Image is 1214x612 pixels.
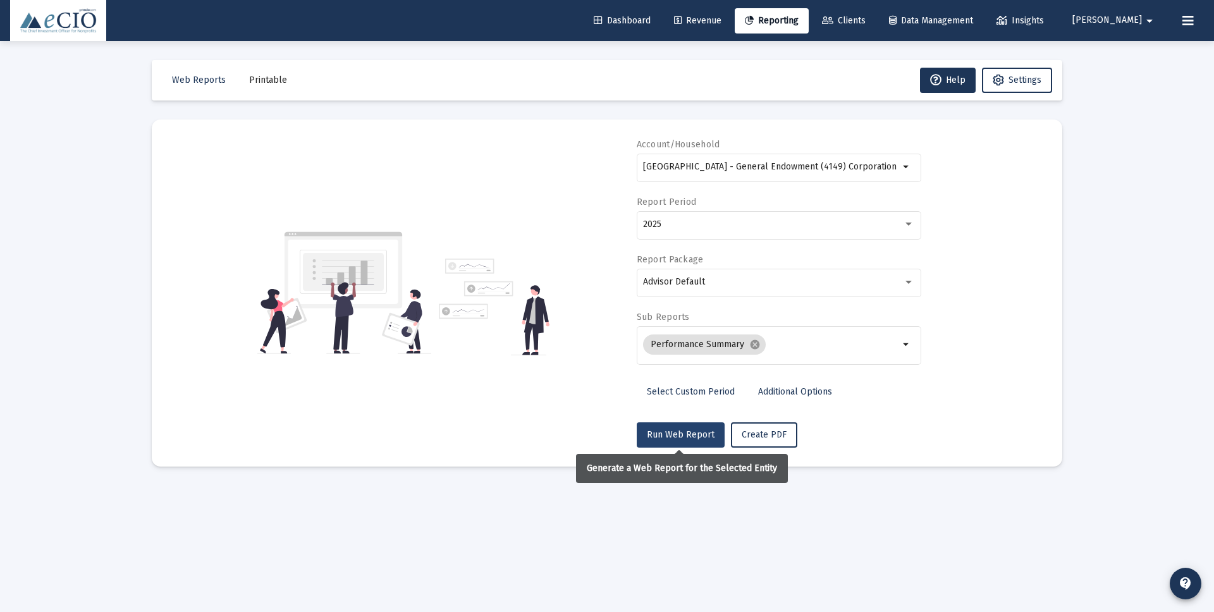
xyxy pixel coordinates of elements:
[162,68,236,93] button: Web Reports
[822,15,866,26] span: Clients
[637,312,690,322] label: Sub Reports
[1057,8,1172,33] button: [PERSON_NAME]
[742,429,787,440] span: Create PDF
[1009,75,1041,85] span: Settings
[899,337,914,352] mat-icon: arrow_drop_down
[920,68,976,93] button: Help
[735,8,809,34] a: Reporting
[930,75,966,85] span: Help
[674,15,721,26] span: Revenue
[758,386,832,397] span: Additional Options
[745,15,799,26] span: Reporting
[749,339,761,350] mat-icon: cancel
[899,159,914,174] mat-icon: arrow_drop_down
[643,332,899,357] mat-chip-list: Selection
[986,8,1054,34] a: Insights
[1178,576,1193,591] mat-icon: contact_support
[889,15,973,26] span: Data Management
[637,254,704,265] label: Report Package
[643,334,766,355] mat-chip: Performance Summary
[637,139,720,150] label: Account/Household
[249,75,287,85] span: Printable
[996,15,1044,26] span: Insights
[643,276,705,287] span: Advisor Default
[637,197,697,207] label: Report Period
[239,68,297,93] button: Printable
[20,8,97,34] img: Dashboard
[643,162,899,172] input: Search or select an account or household
[1072,15,1142,26] span: [PERSON_NAME]
[172,75,226,85] span: Web Reports
[731,422,797,448] button: Create PDF
[1142,8,1157,34] mat-icon: arrow_drop_down
[637,422,725,448] button: Run Web Report
[643,219,661,229] span: 2025
[439,259,549,355] img: reporting-alt
[664,8,732,34] a: Revenue
[879,8,983,34] a: Data Management
[647,386,735,397] span: Select Custom Period
[257,230,431,355] img: reporting
[812,8,876,34] a: Clients
[594,15,651,26] span: Dashboard
[647,429,714,440] span: Run Web Report
[982,68,1052,93] button: Settings
[584,8,661,34] a: Dashboard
